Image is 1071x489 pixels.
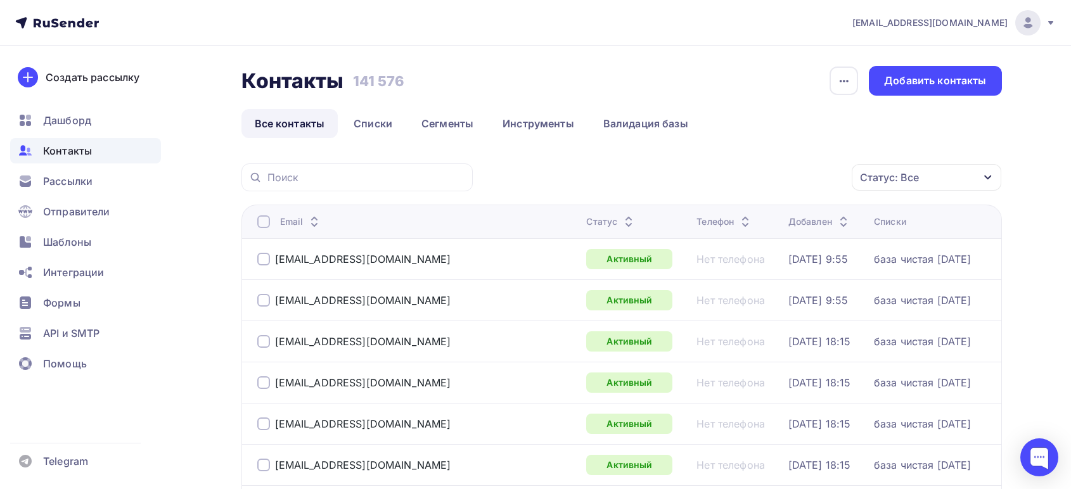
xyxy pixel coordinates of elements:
[788,253,849,265] a: [DATE] 9:55
[10,168,161,194] a: Рассылки
[884,73,986,88] div: Добавить контакты
[43,113,91,128] span: Дашборд
[874,215,906,228] div: Списки
[696,417,765,430] a: Нет телефона
[43,143,92,158] span: Контакты
[275,335,451,348] a: [EMAIL_ADDRESS][DOMAIN_NAME]
[586,290,672,310] a: Активный
[696,253,765,265] a: Нет телефона
[788,215,851,228] div: Добавлен
[586,414,672,434] a: Активный
[489,109,587,138] a: Инструменты
[696,335,765,348] a: Нет телефона
[586,372,672,393] a: Активный
[696,376,765,389] a: Нет телефона
[10,108,161,133] a: Дашборд
[696,294,765,307] a: Нет телефона
[788,459,851,471] a: [DATE] 18:15
[852,16,1008,29] span: [EMAIL_ADDRESS][DOMAIN_NAME]
[43,234,91,250] span: Шаблоны
[43,265,104,280] span: Интеграции
[10,138,161,163] a: Контакты
[874,376,972,389] a: база чистая [DATE]
[874,417,972,430] a: база чистая [DATE]
[586,331,672,352] a: Активный
[275,459,451,471] a: [EMAIL_ADDRESS][DOMAIN_NAME]
[10,229,161,255] a: Шаблоны
[353,72,405,90] h3: 141 576
[788,294,849,307] a: [DATE] 9:55
[408,109,487,138] a: Сегменты
[275,294,451,307] a: [EMAIL_ADDRESS][DOMAIN_NAME]
[275,417,451,430] a: [EMAIL_ADDRESS][DOMAIN_NAME]
[590,109,702,138] a: Валидация базы
[10,199,161,224] a: Отправители
[275,376,451,389] a: [EMAIL_ADDRESS][DOMAIN_NAME]
[860,170,919,185] div: Статус: Все
[696,459,765,471] a: Нет телефона
[43,295,80,310] span: Формы
[43,204,110,219] span: Отправители
[43,174,93,189] span: Рассылки
[788,376,851,389] a: [DATE] 18:15
[280,215,323,228] div: Email
[241,68,344,94] h2: Контакты
[874,459,972,471] a: база чистая [DATE]
[696,215,753,228] div: Телефон
[275,253,451,265] a: [EMAIL_ADDRESS][DOMAIN_NAME]
[340,109,406,138] a: Списки
[267,170,465,184] input: Поиск
[586,215,636,228] div: Статус
[241,109,338,138] a: Все контакты
[43,356,87,371] span: Помощь
[788,335,851,348] a: [DATE] 18:15
[586,455,672,475] a: Активный
[46,70,139,85] div: Создать рассылку
[788,417,851,430] a: [DATE] 18:15
[874,294,972,307] a: база чистая [DATE]
[874,253,972,265] a: база чистая [DATE]
[874,335,972,348] a: база чистая [DATE]
[852,10,1056,35] a: [EMAIL_ADDRESS][DOMAIN_NAME]
[586,249,672,269] a: Активный
[10,290,161,315] a: Формы
[851,163,1002,191] button: Статус: Все
[43,326,99,341] span: API и SMTP
[43,454,88,469] span: Telegram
